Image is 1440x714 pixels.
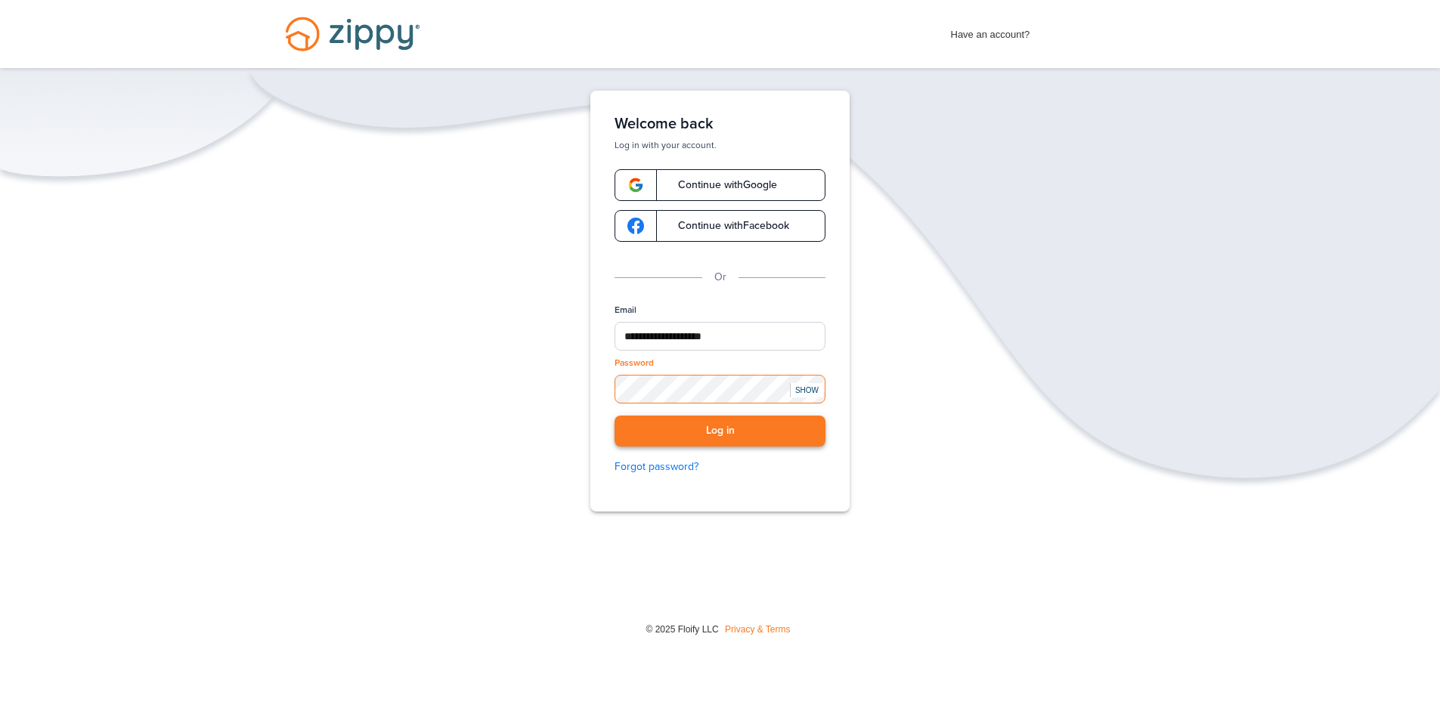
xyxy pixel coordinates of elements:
label: Password [615,357,654,369]
a: google-logoContinue withGoogle [615,169,825,201]
span: Continue with Google [663,180,777,190]
a: Privacy & Terms [725,624,790,635]
input: Password [615,375,825,403]
span: © 2025 Floify LLC [646,624,718,635]
span: Continue with Facebook [663,221,789,231]
p: Log in with your account. [615,139,825,151]
a: google-logoContinue withFacebook [615,210,825,242]
a: Forgot password? [615,459,825,475]
p: Or [714,269,726,286]
img: google-logo [627,218,644,234]
label: Email [615,304,636,317]
span: Have an account? [951,19,1030,43]
h1: Welcome back [615,115,825,133]
button: Log in [615,416,825,447]
div: SHOW [790,383,823,397]
input: Email [615,322,825,351]
img: google-logo [627,177,644,193]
